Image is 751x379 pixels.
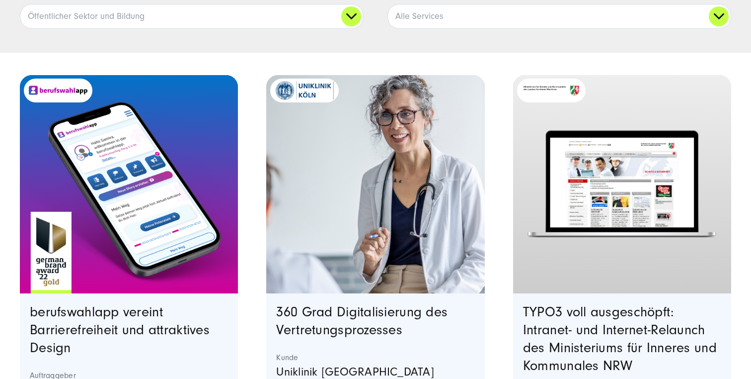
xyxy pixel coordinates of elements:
a: Alle Services [388,4,731,28]
img: Ministerium_logo_NRW [522,84,581,96]
a: Featured image: - Read full post: Uniklinik Köln | Digitalisierter Vertretungsprozess | Directus [266,75,484,293]
a: Featured image: - Read full post: Ministerium für Inneres & Kommunales NRW | Intranet Relauch | S... [513,75,731,293]
a: TYPO3 voll ausgeschöpft: Intranet- und Internet-Relaunch des Ministeriums für Inneres und Kommuna... [523,304,717,374]
a: Öffentlicher Sektor und Bildung [20,4,363,28]
a: Featured image: Ein Smartphone, das die Benutzeroberfläche der berufswahlapp zeigt. Im Vordergrun... [20,75,238,293]
strong: Kunde [276,353,474,363]
img: Ein Smartphone, das die Benutzeroberfläche der berufswahlapp zeigt. Im Vordergrund sind interakti... [18,73,240,295]
a: 360 Grad Digitalisierung des Vertretungsprozesses [276,304,448,338]
img: placeholder-macbook.png [524,123,720,246]
img: Uniklinik Köln Logo | Digitalagentur für Web-Development | SUNZINET [276,81,334,100]
img: „Logo der berufswahlapp: Ein stilisiertes weißes Profil-Icon auf lila-blauem Hintergrund, daneben... [29,86,87,95]
a: berufswahlapp vereint Barrierefreiheit und attraktives Design [30,304,210,356]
